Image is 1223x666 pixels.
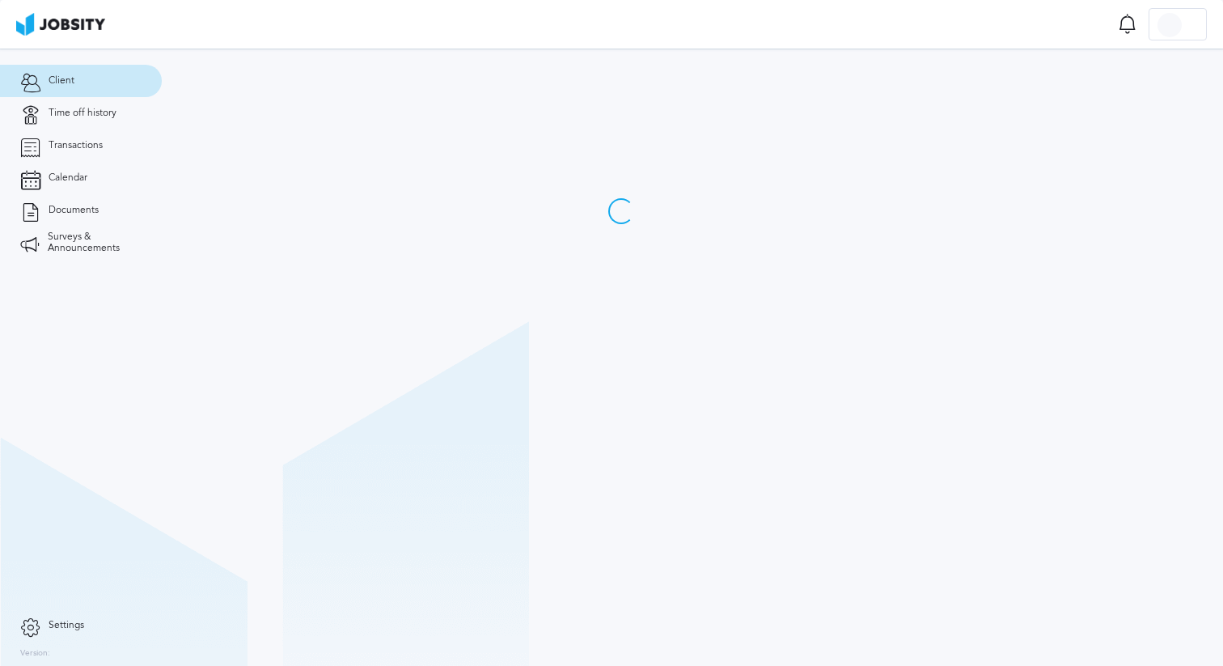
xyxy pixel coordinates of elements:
[49,108,116,119] span: Time off history
[49,205,99,216] span: Documents
[49,140,103,151] span: Transactions
[20,649,50,659] label: Version:
[49,172,87,184] span: Calendar
[49,620,84,631] span: Settings
[49,75,74,87] span: Client
[48,231,142,254] span: Surveys & Announcements
[16,13,105,36] img: ab4bad089aa723f57921c736e9817d99.png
